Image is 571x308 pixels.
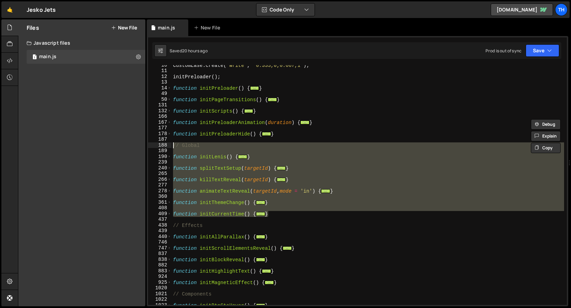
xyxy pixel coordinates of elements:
div: 188 [148,142,172,148]
div: 924 [148,274,172,280]
span: ... [300,120,309,124]
span: ... [256,303,265,307]
div: 167 [148,120,172,125]
div: 1021 [148,291,172,297]
span: ... [277,166,286,170]
div: 437 [148,217,172,222]
div: 190 [148,154,172,160]
div: main.js [39,54,56,60]
span: ... [262,132,271,135]
span: ... [256,257,265,261]
span: ... [321,189,330,193]
div: 50 [148,97,172,103]
span: ... [277,177,286,181]
button: Code Only [256,3,315,16]
: Explain [531,131,561,141]
div: 882 [148,262,172,268]
div: Jesko Jets [27,6,56,14]
div: 266 [148,177,172,183]
div: 177 [148,125,172,131]
div: 20 hours ago [182,48,208,54]
div: 178 [148,131,172,137]
: Debug [531,119,561,130]
h2: Files [27,24,39,32]
div: main.js [158,24,175,31]
span: ... [268,97,277,101]
div: 14 [148,85,172,91]
div: 360 [148,194,172,200]
div: 1020 [148,285,172,291]
span: ... [238,155,247,158]
div: 131 [148,102,172,108]
span: 1 [33,55,37,60]
div: 166 [148,114,172,120]
div: 439 [148,228,172,234]
span: ... [283,246,292,250]
div: 187 [148,137,172,142]
div: 1022 [148,297,172,302]
a: 🤙 [1,1,18,18]
div: 239 [148,159,172,165]
a: Th [555,3,568,16]
div: 13 [148,79,172,85]
div: 438 [148,222,172,228]
div: 10 [148,62,172,68]
button: New File [111,25,137,30]
div: 747 [148,245,172,251]
div: 838 [148,257,172,263]
span: ... [265,280,274,284]
a: [DOMAIN_NAME] [491,3,553,16]
span: ... [256,235,265,238]
div: 277 [148,182,172,188]
div: 837 [148,251,172,257]
div: Saved [170,48,208,54]
div: 132 [148,108,172,114]
span: ... [244,109,253,113]
span: ... [262,269,271,273]
div: 361 [148,200,172,205]
div: Prod is out of sync [486,48,522,54]
div: 440 [148,234,172,240]
: Copy [531,143,561,153]
div: Javascript files [18,36,145,50]
span: ... [250,86,259,90]
button: Save [526,44,559,57]
div: 408 [148,205,172,211]
div: 409 [148,211,172,217]
div: 265 [148,171,172,177]
div: 883 [148,268,172,274]
span: ... [256,200,265,204]
div: 240 [148,165,172,171]
div: 278 [148,188,172,194]
div: 49 [148,91,172,97]
span: ... [256,212,265,215]
div: 746 [148,239,172,245]
div: New File [194,24,223,31]
div: 12 [148,74,172,80]
div: 189 [148,148,172,154]
div: 11 [148,68,172,74]
div: 16759/45776.js [27,50,145,64]
div: 925 [148,280,172,285]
